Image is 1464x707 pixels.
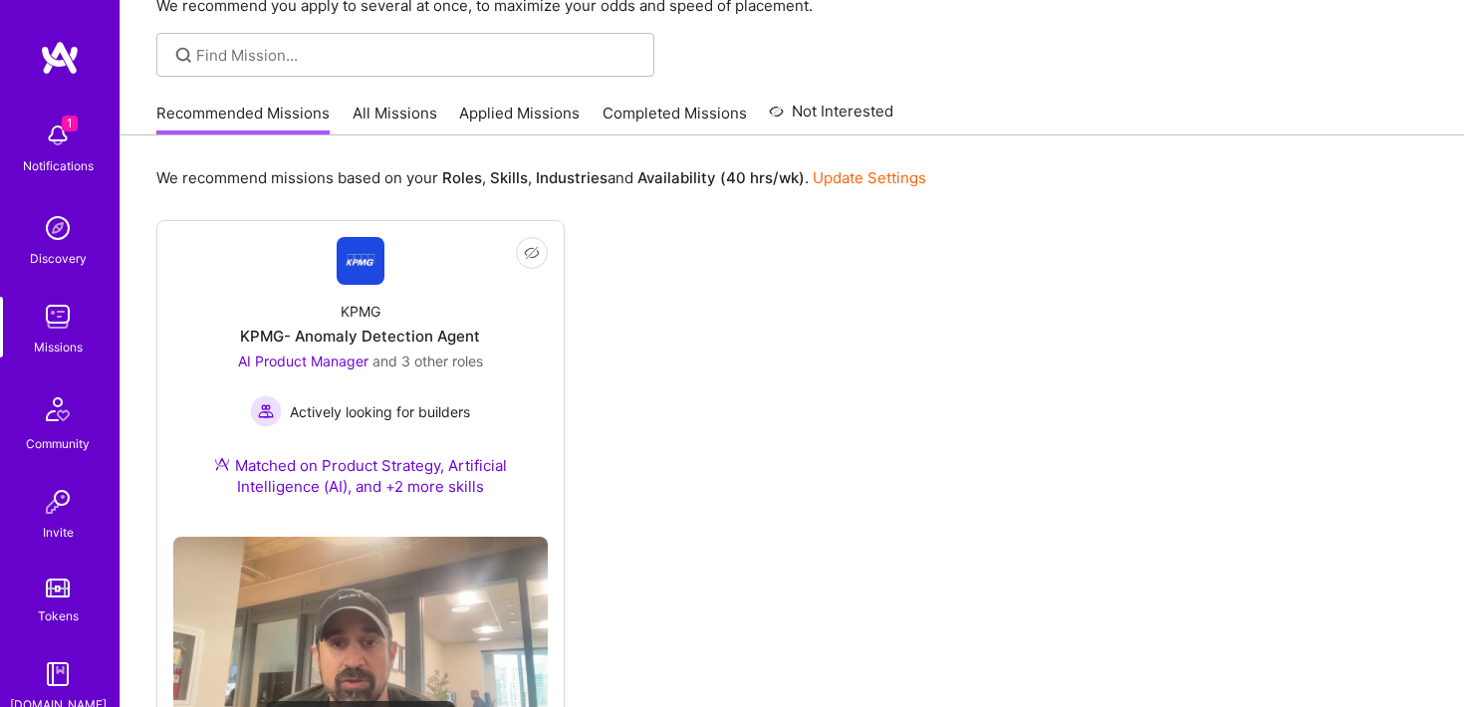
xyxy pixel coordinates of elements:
[341,301,380,322] div: KPMG
[769,100,893,135] a: Not Interested
[173,455,548,497] div: Matched on Product Strategy, Artificial Intelligence (AI), and +2 more skills
[442,168,482,187] b: Roles
[46,579,70,597] img: tokens
[813,168,926,187] a: Update Settings
[38,482,78,522] img: Invite
[30,248,87,269] div: Discovery
[250,395,282,427] img: Actively looking for builders
[62,116,78,131] span: 1
[23,155,94,176] div: Notifications
[172,44,195,67] i: icon SearchGrey
[173,237,548,521] a: Company LogoKPMGKPMG- Anomaly Detection AgentAI Product Manager and 3 other rolesActively looking...
[524,245,540,261] i: icon EyeClosed
[536,168,608,187] b: Industries
[156,167,926,188] p: We recommend missions based on your , , and .
[240,326,480,347] div: KPMG- Anomaly Detection Agent
[372,353,483,369] span: and 3 other roles
[156,103,330,135] a: Recommended Missions
[34,337,83,357] div: Missions
[38,297,78,337] img: teamwork
[238,353,368,369] span: AI Product Manager
[337,237,384,285] img: Company Logo
[637,168,805,187] b: Availability (40 hrs/wk)
[214,456,230,472] img: Ateam Purple Icon
[38,208,78,248] img: discovery
[353,103,437,135] a: All Missions
[26,433,90,454] div: Community
[490,168,528,187] b: Skills
[34,385,82,433] img: Community
[290,401,470,422] span: Actively looking for builders
[38,605,79,626] div: Tokens
[38,116,78,155] img: bell
[38,654,78,694] img: guide book
[43,522,74,543] div: Invite
[40,40,80,76] img: logo
[603,103,747,135] a: Completed Missions
[196,45,639,66] input: Find Mission...
[459,103,580,135] a: Applied Missions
